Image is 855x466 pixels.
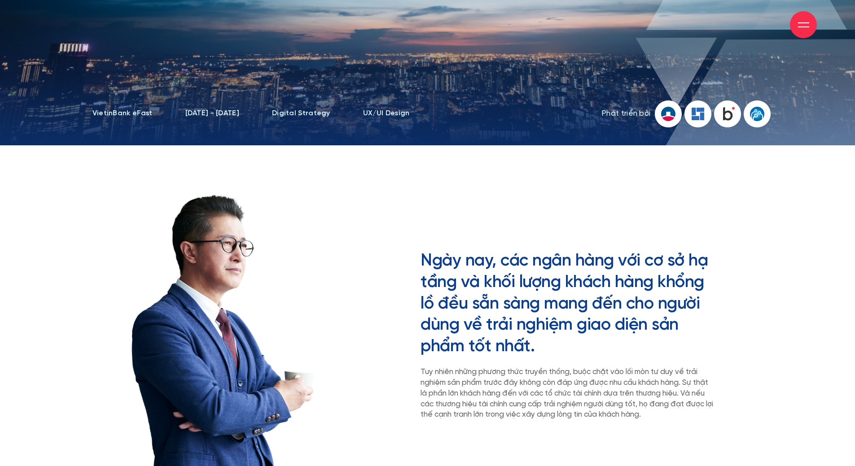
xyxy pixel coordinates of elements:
li: [DATE] - [DATE] [185,109,240,118]
li: VietinBank eFast [92,109,153,118]
h2: Ngày nay, các ngân hàng với cơ sở hạ tầng và khối lượng khách hàng khổng lồ đều sẵn sàng mang đến... [421,251,715,358]
p: Tuy nhiên những phương thức truyền thống, buộc chặt vào lối mòn tư duy về trải nghiệm sản phẩm tr... [421,367,715,420]
li: UX/UI Design [363,109,410,118]
span: Phát triển bởi [601,109,650,119]
li: Digital Strategy [272,109,330,118]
